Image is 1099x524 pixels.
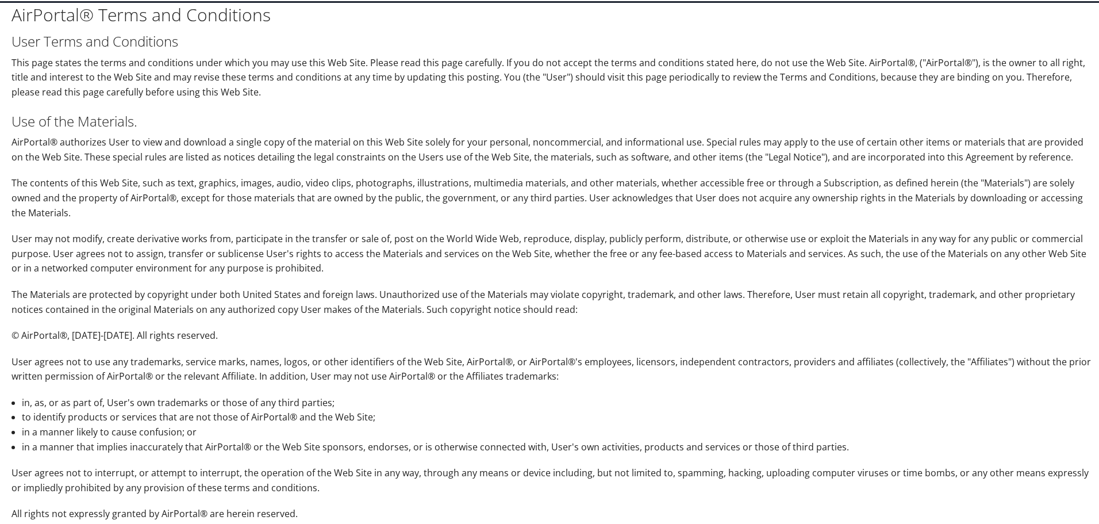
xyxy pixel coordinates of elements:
[11,134,1092,163] p: AirPortal® authorizes User to view and download a single copy of the material on this Web Site so...
[11,55,1092,99] p: This page states the terms and conditions under which you may use this Web Site. Please read this...
[11,327,1092,342] p: © AirPortal®, [DATE]-[DATE]. All rights reserved.
[11,110,1092,130] h2: Use of the Materials.
[11,465,1092,494] p: User agrees not to interrupt, or attempt to interrupt, the operation of the Web Site in any way, ...
[11,286,1092,316] p: The Materials are protected by copyright under both United States and foreign laws. Unauthorized ...
[22,395,1092,410] li: in, as, or as part of, User's own trademarks or those of any third parties;
[11,2,1092,26] h1: AirPortal® Terms and Conditions
[22,424,1092,439] li: in a manner likely to cause confusion; or
[11,506,1092,521] p: All rights not expressly granted by AirPortal® are herein reserved.
[22,409,1092,424] li: to identify products or services that are not those of AirPortal® and the Web Site;
[11,354,1092,383] p: User agrees not to use any trademarks, service marks, names, logos, or other identifiers of the W...
[11,231,1092,275] p: User may not modify, create derivative works from, participate in the transfer or sale of, post o...
[11,30,1092,50] h2: User Terms and Conditions
[22,439,1092,454] li: in a manner that implies inaccurately that AirPortal® or the Web Site sponsors, endorses, or is o...
[11,175,1092,219] p: The contents of this Web Site, such as text, graphics, images, audio, video clips, photographs, i...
